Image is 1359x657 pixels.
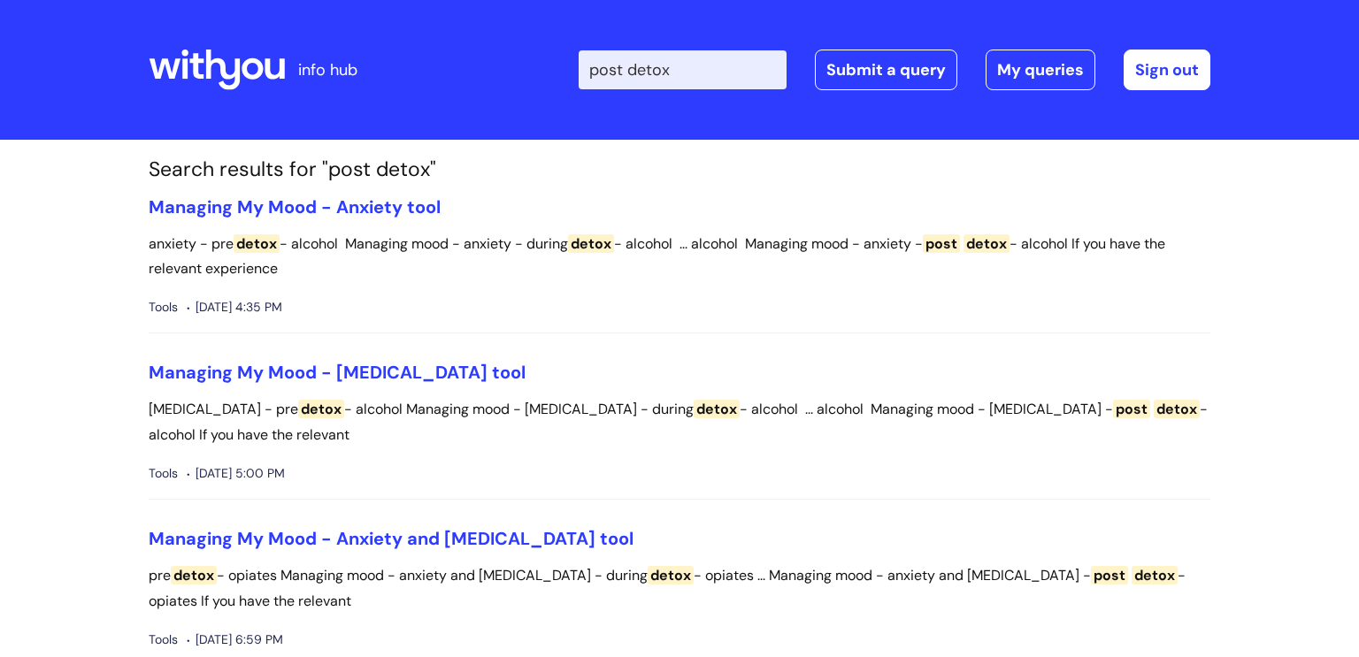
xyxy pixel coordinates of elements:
h1: Search results for "post detox" [149,157,1210,182]
span: Tools [149,296,178,318]
span: post [1113,400,1150,418]
span: detox [171,566,217,584]
input: Search [579,50,787,89]
span: [DATE] 4:35 PM [187,296,282,318]
span: [DATE] 6:59 PM [187,629,283,651]
span: Tools [149,462,178,485]
span: detox [568,234,614,253]
p: pre - opiates Managing mood - anxiety and [MEDICAL_DATA] - during - opiates ... Managing mood - a... [149,563,1210,615]
a: My queries [986,50,1095,90]
span: detox [1132,566,1178,584]
a: Managing My Mood - Anxiety and [MEDICAL_DATA] tool [149,527,633,550]
span: post [1091,566,1128,584]
span: detox [298,400,344,418]
p: info hub [298,56,357,84]
a: Managing My Mood - Anxiety tool [149,195,441,218]
span: detox [648,566,694,584]
span: Tools [149,629,178,651]
a: Managing My Mood - [MEDICAL_DATA] tool [149,361,526,384]
span: detox [1154,400,1200,418]
a: Sign out [1124,50,1210,90]
span: detox [694,400,740,418]
span: post [923,234,960,253]
span: [DATE] 5:00 PM [187,462,285,485]
span: detox [964,234,1010,253]
div: | - [579,50,1210,90]
p: anxiety - pre - alcohol Managing mood - anxiety - during - alcohol ... alcohol Managing mood - an... [149,232,1210,283]
span: detox [234,234,280,253]
p: [MEDICAL_DATA] - pre - alcohol Managing mood - [MEDICAL_DATA] - during - alcohol ... alcohol Mana... [149,397,1210,448]
a: Submit a query [815,50,957,90]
